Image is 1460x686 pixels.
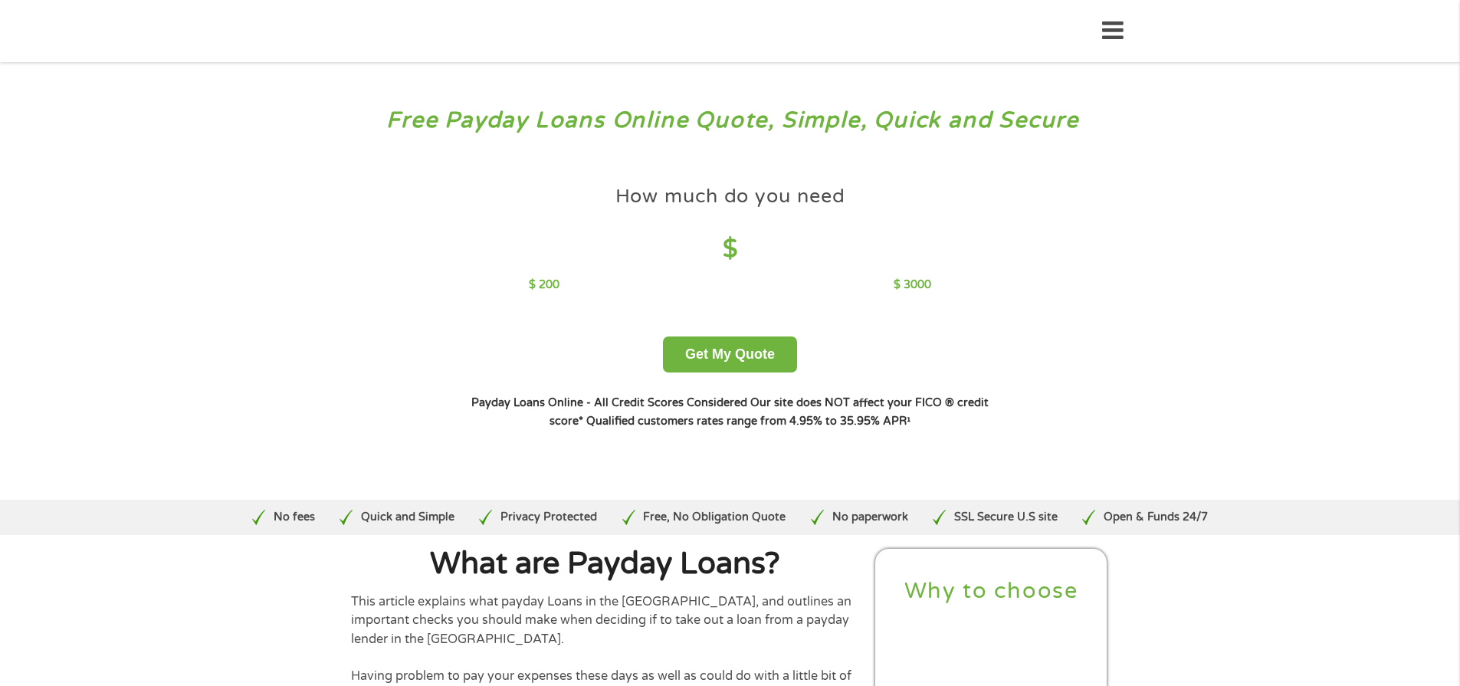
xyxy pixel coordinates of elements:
p: $ 200 [529,277,559,294]
p: Free, No Obligation Quote [643,509,786,526]
h3: Free Payday Loans Online Quote, Simple, Quick and Secure [44,107,1416,135]
strong: Payday Loans Online - All Credit Scores Considered [471,396,747,409]
h1: What are Payday Loans? [351,549,860,579]
p: SSL Secure U.S site [954,509,1058,526]
strong: Qualified customers rates range from 4.95% to 35.95% APR¹ [586,415,910,428]
p: Quick and Simple [361,509,454,526]
strong: Our site does NOT affect your FICO ® credit score* [550,396,989,428]
p: This article explains what payday Loans in the [GEOGRAPHIC_DATA], and outlines an important check... [351,592,860,648]
h2: Why to choose [888,577,1095,606]
h4: How much do you need [615,184,845,209]
p: No fees [274,509,315,526]
p: No paperwork [832,509,908,526]
p: Privacy Protected [500,509,597,526]
h4: $ [529,234,931,265]
p: Open & Funds 24/7 [1104,509,1208,526]
button: Get My Quote [663,336,797,373]
p: $ 3000 [894,277,931,294]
